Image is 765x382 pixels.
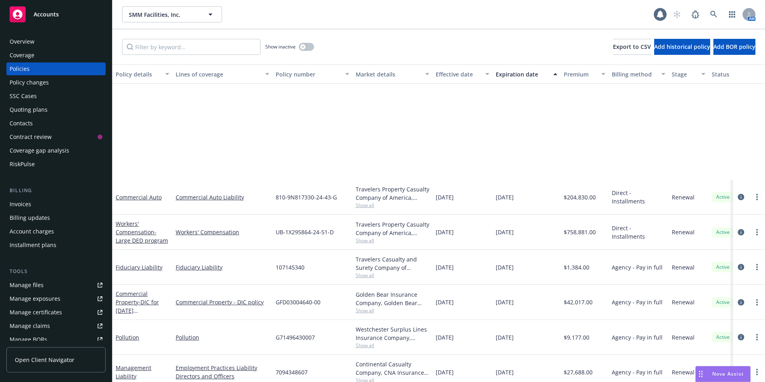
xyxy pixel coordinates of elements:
a: circleInformation [736,227,746,237]
a: more [752,227,762,237]
div: SSC Cases [10,90,37,103]
span: [DATE] [436,368,454,376]
span: [DATE] [496,333,514,342]
a: Workers' Compensation [176,228,269,236]
a: more [752,192,762,202]
span: GFD03004640-00 [276,298,320,306]
a: circleInformation [736,332,746,342]
span: 810-9N817330-24-43-G [276,193,337,201]
div: Westchester Surplus Lines Insurance Company, Chubb Group, CRC Group [356,325,429,342]
span: Active [715,263,731,271]
span: $9,177.00 [564,333,589,342]
button: Nova Assist [695,366,751,382]
span: [DATE] [496,193,514,201]
a: circleInformation [736,192,746,202]
div: Installment plans [10,239,56,251]
div: Coverage [10,49,34,62]
a: Manage BORs [6,333,106,346]
a: circleInformation [736,298,746,307]
a: Account charges [6,225,106,238]
a: Billing updates [6,211,106,224]
a: Policy changes [6,76,106,89]
span: - DIC for [DATE][STREET_ADDRESS][DATE] [116,298,166,331]
div: Invoices [10,198,31,211]
a: Workers' Compensation [116,220,168,244]
div: Policy changes [10,76,49,89]
span: $27,688.00 [564,368,593,376]
span: Agency - Pay in full [612,263,663,271]
a: Installment plans [6,239,106,251]
div: Billing [6,187,106,195]
span: Active [715,299,731,306]
button: Premium [561,64,609,84]
span: Show all [356,237,429,244]
input: Filter by keyword... [122,39,260,55]
button: Policy number [272,64,352,84]
span: Direct - Installments [612,224,665,241]
a: Quoting plans [6,103,106,116]
a: SSC Cases [6,90,106,103]
a: circleInformation [736,262,746,272]
div: Billing updates [10,211,50,224]
div: Continental Casualty Company, CNA Insurance, Amwins [356,360,429,377]
span: Active [715,334,731,341]
div: Manage exposures [10,292,60,305]
a: Accounts [6,3,106,26]
div: Travelers Property Casualty Company of America, Travelers Insurance [356,185,429,202]
div: Premium [564,70,597,78]
a: Manage files [6,279,106,292]
a: Contacts [6,117,106,130]
div: Overview [10,35,34,48]
span: Add historical policy [654,43,710,50]
span: [DATE] [436,228,454,236]
a: Commercial Auto [116,193,162,201]
a: Start snowing [669,6,685,22]
span: Renewal [672,298,695,306]
a: Fiduciary Liability [116,263,162,271]
div: RiskPulse [10,158,35,171]
a: more [752,298,762,307]
span: [DATE] [436,298,454,306]
span: [DATE] [496,368,514,376]
div: Manage certificates [10,306,62,319]
a: Commercial Auto Liability [176,193,269,201]
span: $42,017.00 [564,298,593,306]
span: Open Client Navigator [15,356,74,364]
span: Accounts [34,11,59,18]
span: Active [715,193,731,201]
div: Account charges [10,225,54,238]
a: Manage claims [6,320,106,332]
a: Search [706,6,722,22]
span: Renewal [672,263,695,271]
span: UB-1X295864-24-51-D [276,228,334,236]
span: [DATE] [436,263,454,271]
a: Overview [6,35,106,48]
span: SMM Facilities, Inc. [129,10,198,19]
button: Add historical policy [654,39,710,55]
a: Contract review [6,131,106,143]
a: RiskPulse [6,158,106,171]
span: Show all [356,272,429,279]
div: Drag to move [696,366,706,382]
div: Policy details [116,70,160,78]
span: [DATE] [496,298,514,306]
a: Directors and Officers [176,372,269,380]
span: 7094348607 [276,368,308,376]
button: Stage [669,64,709,84]
a: Commercial Property - DIC policy [176,298,269,306]
a: Manage certificates [6,306,106,319]
button: Expiration date [493,64,561,84]
div: Policies [10,62,30,75]
div: Contract review [10,131,52,143]
a: Switch app [724,6,740,22]
span: G71496430007 [276,333,315,342]
span: Add BOR policy [713,43,755,50]
span: Show all [356,202,429,209]
div: Policy number [276,70,340,78]
span: Agency - Pay in full [612,298,663,306]
span: Nova Assist [712,370,744,377]
div: Market details [356,70,421,78]
div: Manage BORs [10,333,47,346]
div: Tools [6,267,106,275]
span: Show all [356,342,429,349]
